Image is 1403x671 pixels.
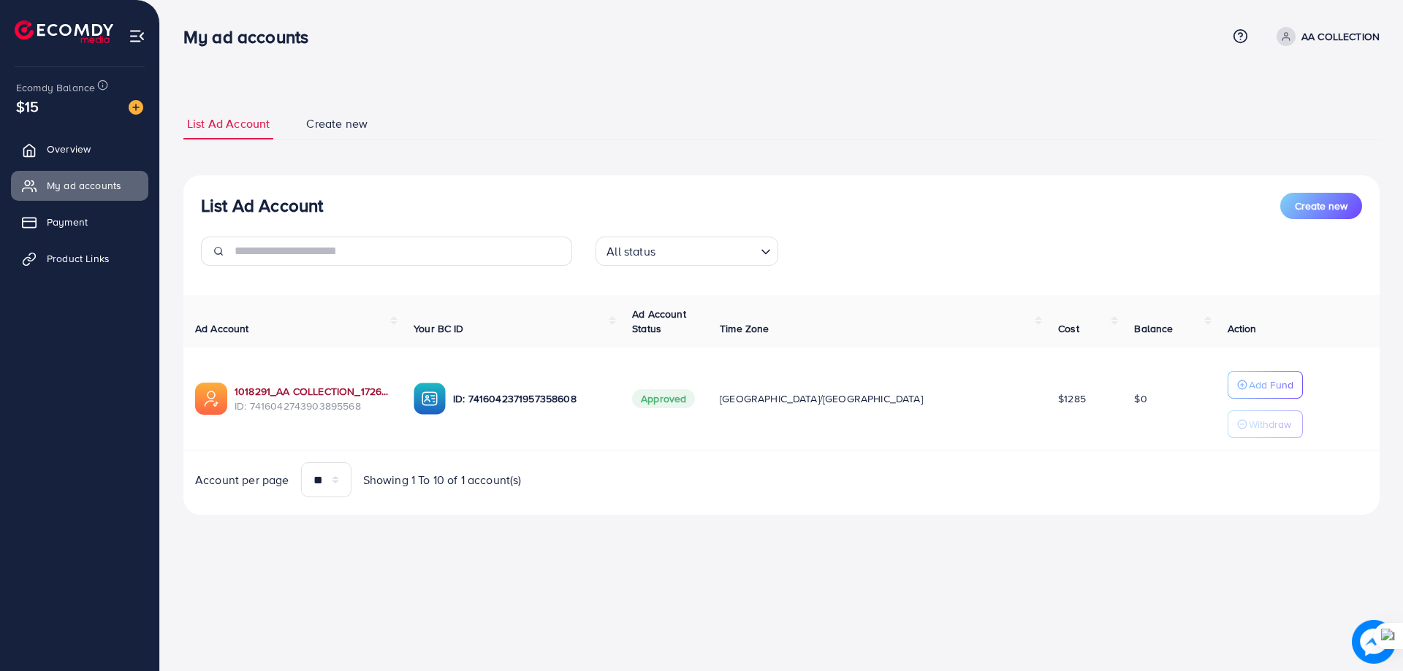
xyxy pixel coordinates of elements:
span: [GEOGRAPHIC_DATA]/[GEOGRAPHIC_DATA] [720,391,923,406]
span: Create new [1295,199,1347,213]
span: $0 [1134,391,1147,406]
p: AA COLLECTION [1301,28,1380,45]
span: Ad Account Status [632,307,686,336]
a: Payment [11,207,148,237]
a: 1018291_AA COLLECTION_1726682020318 [235,384,390,399]
a: AA COLLECTION [1271,27,1380,46]
span: All status [604,241,658,262]
span: List Ad Account [187,115,270,132]
span: Action [1228,321,1257,336]
span: My ad accounts [47,178,121,193]
span: Overview [47,142,91,156]
img: menu [129,28,145,45]
span: Approved [632,389,695,408]
span: Product Links [47,251,110,266]
button: Create new [1280,193,1362,219]
span: $1285 [1058,391,1086,406]
span: Account per page [195,472,289,488]
span: Showing 1 To 10 of 1 account(s) [363,472,522,488]
input: Search for option [660,238,755,262]
p: Withdraw [1249,415,1291,433]
span: Ecomdy Balance [16,80,95,95]
span: Payment [47,215,88,229]
span: Ad Account [195,321,249,336]
span: Your BC ID [414,321,464,336]
a: Product Links [11,244,148,273]
span: $15 [16,96,39,117]
span: Balance [1134,321,1173,336]
h3: My ad accounts [183,26,320,47]
span: Cost [1058,321,1079,336]
a: My ad accounts [11,171,148,200]
img: image [129,100,143,115]
a: Overview [11,134,148,164]
p: Add Fund [1249,376,1293,394]
span: ID: 7416042743903895568 [235,399,390,413]
img: image [1352,620,1396,664]
button: Withdraw [1228,410,1303,438]
button: Add Fund [1228,371,1303,399]
p: ID: 7416042371957358608 [453,390,609,407]
img: ic-ads-acc.e4c84228.svg [195,383,227,415]
h3: List Ad Account [201,195,323,216]
img: logo [15,20,113,43]
span: Time Zone [720,321,769,336]
div: Search for option [596,237,778,266]
img: ic-ba-acc.ded83a64.svg [414,383,446,415]
span: Create new [306,115,368,132]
